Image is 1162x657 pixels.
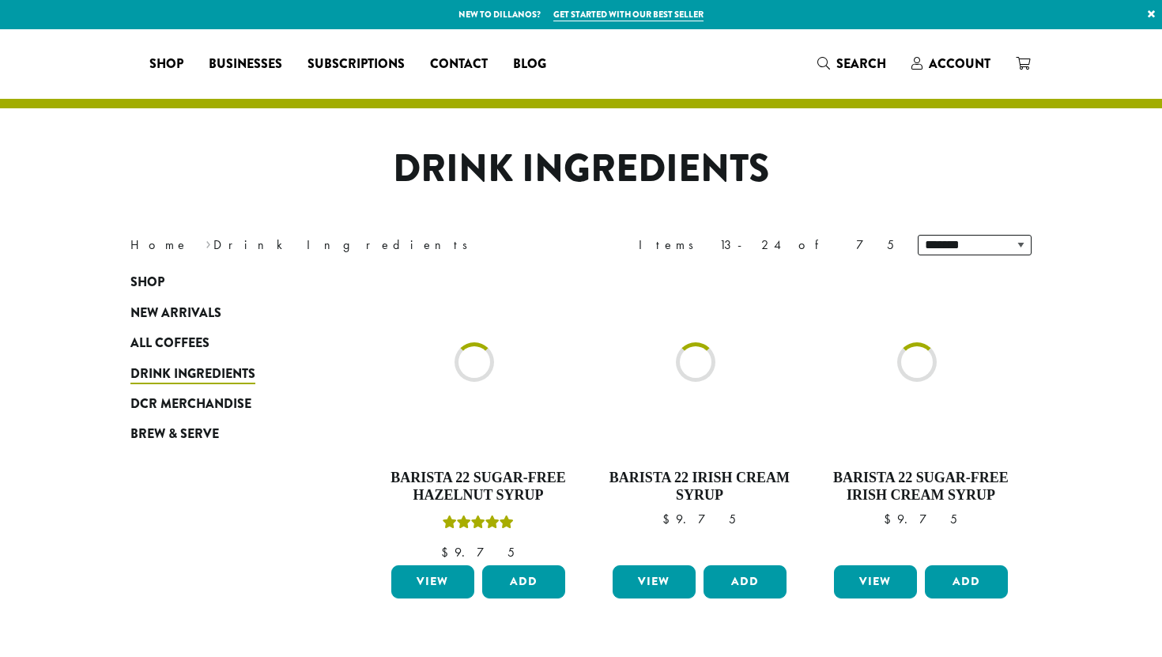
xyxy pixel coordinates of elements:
[513,55,546,74] span: Blog
[441,544,455,561] span: $
[130,273,164,293] span: Shop
[929,55,990,73] span: Account
[430,55,488,74] span: Contact
[137,51,196,77] a: Shop
[391,565,474,598] a: View
[482,565,565,598] button: Add
[609,275,790,559] a: Barista 22 Irish Cream Syrup $9.75
[130,425,219,444] span: Brew & Serve
[130,298,320,328] a: New Arrivals
[130,364,255,384] span: Drink Ingredients
[805,51,899,77] a: Search
[884,511,957,527] bdi: 9.75
[830,470,1012,504] h4: Barista 22 Sugar-Free Irish Cream Syrup
[130,236,557,255] nav: Breadcrumb
[387,470,569,504] h4: Barista 22 Sugar-Free Hazelnut Syrup
[609,470,790,504] h4: Barista 22 Irish Cream Syrup
[387,275,569,559] a: Barista 22 Sugar-Free Hazelnut SyrupRated 5.00 out of 5 $9.75
[149,55,183,74] span: Shop
[834,565,917,598] a: View
[130,389,320,419] a: DCR Merchandise
[130,328,320,358] a: All Coffees
[119,146,1043,192] h1: Drink Ingredients
[130,419,320,449] a: Brew & Serve
[553,8,704,21] a: Get started with our best seller
[830,275,1012,559] a: Barista 22 Sugar-Free Irish Cream Syrup $9.75
[662,511,736,527] bdi: 9.75
[639,236,894,255] div: Items 13-24 of 75
[836,55,886,73] span: Search
[613,565,696,598] a: View
[884,511,897,527] span: $
[130,236,189,253] a: Home
[130,304,221,323] span: New Arrivals
[704,565,787,598] button: Add
[130,358,320,388] a: Drink Ingredients
[209,55,282,74] span: Businesses
[441,544,515,561] bdi: 9.75
[130,395,251,414] span: DCR Merchandise
[307,55,405,74] span: Subscriptions
[443,513,514,537] div: Rated 5.00 out of 5
[206,230,211,255] span: ›
[662,511,676,527] span: $
[130,267,320,297] a: Shop
[130,334,209,353] span: All Coffees
[925,565,1008,598] button: Add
